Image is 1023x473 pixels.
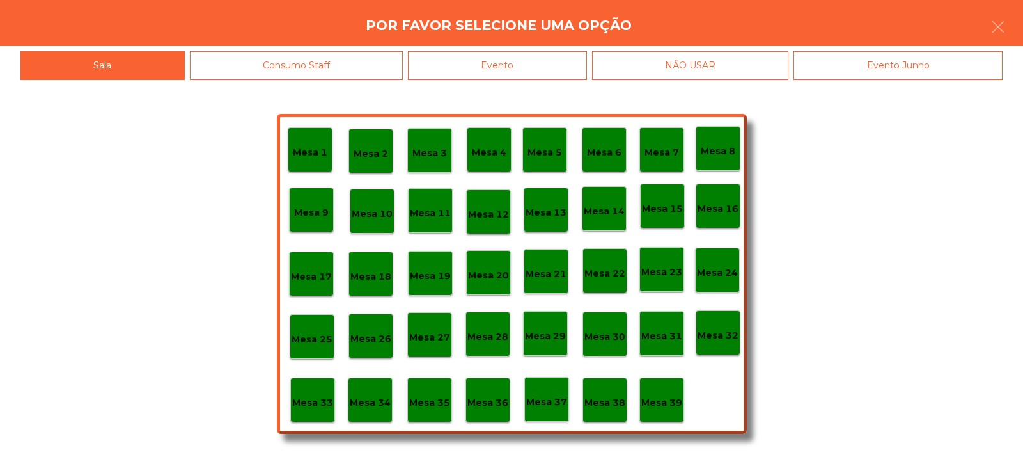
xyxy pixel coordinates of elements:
div: NÃO USAR [592,51,789,80]
p: Mesa 9 [294,205,329,220]
div: Consumo Staff [190,51,403,80]
p: Mesa 29 [525,329,566,344]
div: Evento Junho [793,51,1003,80]
p: Mesa 21 [526,267,566,282]
h4: Por favor selecione uma opção [366,16,632,35]
p: Mesa 12 [468,207,509,222]
p: Mesa 19 [410,269,451,284]
p: Mesa 37 [526,395,567,410]
p: Mesa 20 [468,268,509,283]
p: Mesa 11 [410,206,451,221]
p: Mesa 17 [291,269,332,284]
p: Mesa 5 [527,145,562,160]
p: Mesa 35 [409,396,450,410]
p: Mesa 18 [350,269,391,284]
p: Mesa 38 [584,396,625,410]
div: Evento [408,51,587,80]
div: Sala [20,51,185,80]
p: Mesa 27 [409,330,450,345]
p: Mesa 16 [698,202,738,216]
p: Mesa 3 [412,146,447,161]
p: Mesa 31 [641,329,682,344]
p: Mesa 13 [526,205,566,220]
p: Mesa 28 [467,330,508,344]
p: Mesa 24 [697,266,738,280]
p: Mesa 26 [350,332,391,346]
p: Mesa 25 [292,332,332,347]
p: Mesa 7 [644,145,679,160]
p: Mesa 6 [587,145,621,160]
p: Mesa 10 [352,207,393,221]
p: Mesa 22 [584,266,625,281]
p: Mesa 4 [472,145,506,160]
p: Mesa 39 [641,396,682,410]
p: Mesa 2 [354,147,388,161]
p: Mesa 34 [350,396,391,410]
p: Mesa 32 [698,328,738,343]
p: Mesa 8 [701,144,735,159]
p: Mesa 30 [584,330,625,344]
p: Mesa 15 [642,202,683,216]
p: Mesa 14 [584,204,625,219]
p: Mesa 1 [293,145,327,160]
p: Mesa 33 [292,396,333,410]
p: Mesa 23 [641,265,682,280]
p: Mesa 36 [467,396,508,410]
